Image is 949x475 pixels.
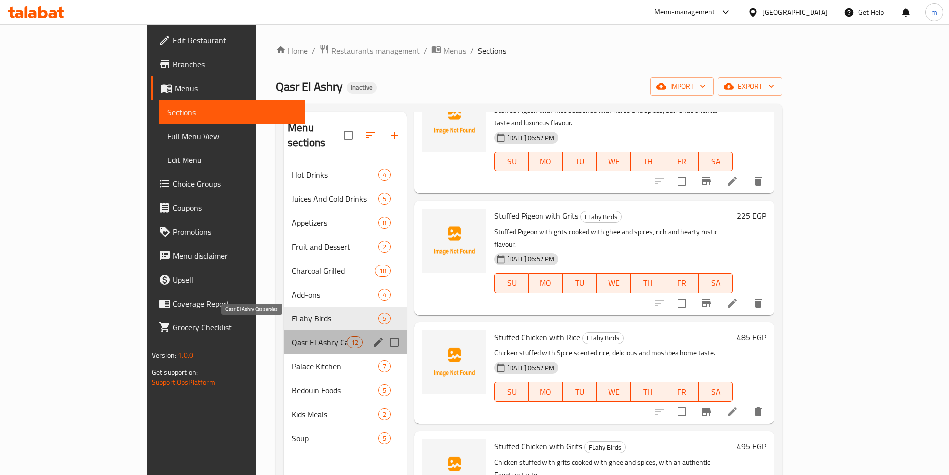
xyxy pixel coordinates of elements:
[494,104,733,129] p: Stuffed Pigeon With Rice seasoned with herbs and spices, authentic oriental taste and luxurious f...
[292,432,378,444] span: Soup
[347,338,362,347] span: 12
[665,273,699,293] button: FR
[292,289,378,301] div: Add-ons
[443,45,466,57] span: Menus
[494,226,733,251] p: Stuffed Pigeon with grits cooked with ghee and spices, rich and hearty rustic flavour.
[567,276,593,290] span: TU
[292,169,378,181] span: Hot Drinks
[494,152,529,171] button: SU
[173,34,297,46] span: Edit Restaurant
[635,155,661,169] span: TH
[151,28,305,52] a: Edit Restaurant
[159,124,305,148] a: Full Menu View
[167,130,297,142] span: Full Menu View
[375,266,390,276] span: 18
[152,376,215,389] a: Support.OpsPlatform
[581,211,621,223] span: FLahy Birds
[631,152,665,171] button: TH
[379,434,390,443] span: 5
[292,313,378,324] span: FLahy Birds
[699,273,733,293] button: SA
[284,378,407,402] div: Bedouin Foods5
[284,235,407,259] div: Fruit and Dessert2
[379,314,390,323] span: 5
[151,196,305,220] a: Coupons
[737,209,766,223] h6: 225 EGP
[312,45,315,57] li: /
[635,385,661,399] span: TH
[499,276,525,290] span: SU
[151,292,305,316] a: Coverage Report
[284,187,407,211] div: Juices And Cold Drinks5
[378,169,391,181] div: items
[529,382,562,402] button: MO
[292,408,378,420] span: Kids Meals
[597,152,631,171] button: WE
[151,172,305,196] a: Choice Groups
[478,45,506,57] span: Sections
[151,316,305,339] a: Grocery Checklist
[152,349,176,362] span: Version:
[703,385,729,399] span: SA
[694,400,718,424] button: Branch-specific-item
[672,293,692,314] span: Select to update
[378,408,391,420] div: items
[338,125,359,146] span: Select all sections
[173,58,297,70] span: Branches
[583,332,623,344] span: FLahy Birds
[650,77,714,96] button: import
[347,336,363,348] div: items
[284,307,407,330] div: FLahy Birds5
[173,178,297,190] span: Choice Groups
[503,254,558,264] span: [DATE] 06:52 PM
[284,354,407,378] div: Palace Kitchen7
[379,242,390,252] span: 2
[422,209,486,273] img: Stuffed Pigeon with Grits
[694,291,718,315] button: Branch-specific-item
[597,382,631,402] button: WE
[699,382,733,402] button: SA
[499,385,525,399] span: SU
[284,159,407,454] nav: Menu sections
[379,410,390,419] span: 2
[533,385,558,399] span: MO
[379,218,390,228] span: 8
[563,273,597,293] button: TU
[585,442,625,453] span: FLahy Birds
[601,276,627,290] span: WE
[276,75,343,98] span: Qasr El Ashry
[276,44,782,57] nav: breadcrumb
[431,44,466,57] a: Menus
[672,401,692,422] span: Select to update
[379,386,390,395] span: 5
[699,152,733,171] button: SA
[563,382,597,402] button: TU
[378,384,391,396] div: items
[292,384,378,396] span: Bedouin Foods
[173,298,297,310] span: Coverage Report
[601,385,627,399] span: WE
[173,202,297,214] span: Coupons
[567,155,593,169] span: TU
[665,152,699,171] button: FR
[371,335,386,350] button: edit
[331,45,420,57] span: Restaurants management
[159,100,305,124] a: Sections
[718,77,782,96] button: export
[152,366,198,379] span: Get support on:
[746,291,770,315] button: delete
[284,259,407,283] div: Charcoal Grilled18
[533,155,558,169] span: MO
[167,106,297,118] span: Sections
[494,208,578,223] span: Stuffed Pigeon with Grits
[669,385,695,399] span: FR
[173,321,297,333] span: Grocery Checklist
[151,244,305,268] a: Menu disclaimer
[665,382,699,402] button: FR
[347,83,377,92] span: Inactive
[737,439,766,453] h6: 495 EGP
[631,382,665,402] button: TH
[173,250,297,262] span: Menu disclaimer
[746,400,770,424] button: delete
[379,170,390,180] span: 4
